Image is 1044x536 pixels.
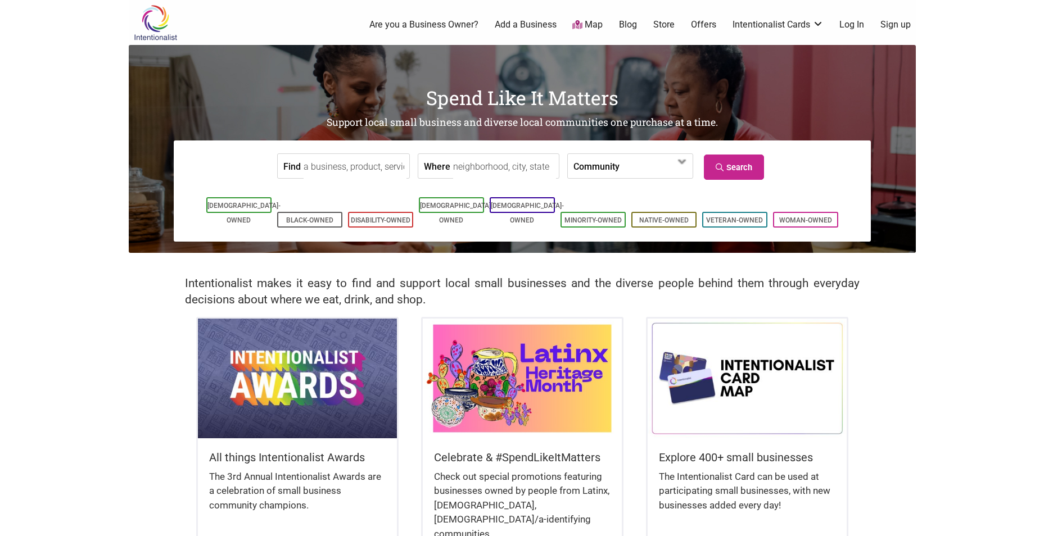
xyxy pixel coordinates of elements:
[209,449,386,465] h5: All things Intentionalist Awards
[129,84,916,111] h1: Spend Like It Matters
[779,216,832,224] a: Woman-Owned
[653,19,675,31] a: Store
[495,19,557,31] a: Add a Business
[491,202,564,224] a: [DEMOGRAPHIC_DATA]-Owned
[185,275,860,308] h2: Intentionalist makes it easy to find and support local small businesses and the diverse people be...
[129,116,916,130] h2: Support local small business and diverse local communities one purchase at a time.
[453,154,556,179] input: neighborhood, city, state
[706,216,763,224] a: Veteran-Owned
[304,154,406,179] input: a business, product, service
[207,202,281,224] a: [DEMOGRAPHIC_DATA]-Owned
[573,154,620,178] label: Community
[420,202,493,224] a: [DEMOGRAPHIC_DATA]-Owned
[659,449,835,465] h5: Explore 400+ small businesses
[434,449,611,465] h5: Celebrate & #SpendLikeItMatters
[659,470,835,524] div: The Intentionalist Card can be used at participating small businesses, with new businesses added ...
[639,216,689,224] a: Native-Owned
[369,19,478,31] a: Are you a Business Owner?
[704,155,764,180] a: Search
[209,470,386,524] div: The 3rd Annual Intentionalist Awards are a celebration of small business community champions.
[648,319,847,438] img: Intentionalist Card Map
[286,216,333,224] a: Black-Owned
[283,154,301,178] label: Find
[880,19,911,31] a: Sign up
[733,19,824,31] a: Intentionalist Cards
[424,154,450,178] label: Where
[423,319,622,438] img: Latinx / Hispanic Heritage Month
[691,19,716,31] a: Offers
[839,19,864,31] a: Log In
[129,4,182,41] img: Intentionalist
[619,19,637,31] a: Blog
[572,19,603,31] a: Map
[564,216,622,224] a: Minority-Owned
[198,319,397,438] img: Intentionalist Awards
[351,216,410,224] a: Disability-Owned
